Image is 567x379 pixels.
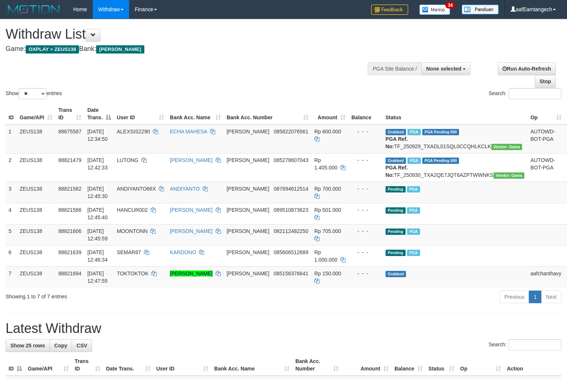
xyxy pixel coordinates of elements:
div: PGA Site Balance / [368,62,421,75]
div: - - - [351,156,380,164]
span: 34 [445,2,455,9]
td: 4 [6,203,17,224]
span: Marked by aafpengsreynich [407,129,420,135]
th: ID [6,103,17,124]
span: Copy 085606512689 to clipboard [274,249,308,255]
th: Op: activate to sort column ascending [457,354,504,376]
a: CSV [72,339,92,352]
a: Run Auto-Refresh [498,62,556,75]
span: [PERSON_NAME] [227,271,269,276]
div: - - - [351,128,380,135]
label: Show entries [6,88,62,99]
span: 88821694 [58,271,81,276]
a: [PERSON_NAME] [170,271,213,276]
td: 6 [6,245,17,266]
span: Copy 085278607043 to clipboard [274,157,308,163]
span: Vendor URL: https://trx31.1velocity.biz [491,144,522,150]
a: Show 25 rows [6,339,50,352]
th: Amount: activate to sort column ascending [311,103,348,124]
th: Op: activate to sort column ascending [527,103,564,124]
span: [PERSON_NAME] [227,186,269,192]
span: Pending [386,250,406,256]
a: ANDIYANTO [170,186,200,192]
span: TOKTOKTOK [117,271,149,276]
span: Rp 150.000 [314,271,341,276]
span: Rp 600.000 [314,129,341,135]
span: 88821639 [58,249,81,255]
a: ECHA MAHESA [170,129,207,135]
a: Copy [49,339,72,352]
td: ZEUS138 [17,203,55,224]
td: 7 [6,266,17,288]
th: Trans ID: activate to sort column ascending [72,354,103,376]
td: TF_250929_TXADL01SQL0CCQHLKCLK [383,124,528,153]
img: Feedback.jpg [371,4,408,15]
b: PGA Ref. No: [386,136,408,149]
td: 2 [6,153,17,182]
th: Status: activate to sort column ascending [426,354,457,376]
th: Date Trans.: activate to sort column descending [84,103,114,124]
a: [PERSON_NAME] [170,228,213,234]
h1: Latest Withdraw [6,321,561,336]
label: Search: [489,339,561,350]
span: PGA Pending [422,129,459,135]
td: 3 [6,182,17,203]
span: MOONTONN [117,228,148,234]
input: Search: [509,88,561,99]
td: 1 [6,124,17,153]
td: ZEUS138 [17,124,55,153]
td: ZEUS138 [17,153,55,182]
span: 88821606 [58,228,81,234]
label: Search: [489,88,561,99]
td: AUTOWD-BOT-PGA [527,124,564,153]
span: OXPLAY > ZEUS138 [26,45,79,54]
img: panduan.png [462,4,499,14]
td: ZEUS138 [17,182,55,203]
span: 88821582 [58,186,81,192]
span: Copy 087894612514 to clipboard [274,186,308,192]
div: - - - [351,227,380,235]
a: Stop [535,75,556,88]
div: - - - [351,206,380,214]
span: Show 25 rows [10,343,45,349]
th: Status [383,103,528,124]
th: Balance [348,103,383,124]
span: CSV [76,343,87,349]
td: ZEUS138 [17,245,55,266]
span: 88675587 [58,129,81,135]
th: Bank Acc. Number: activate to sort column ascending [224,103,311,124]
span: [PERSON_NAME] [96,45,144,54]
span: Copy 085156376641 to clipboard [274,271,308,276]
span: Copy [54,343,67,349]
th: Bank Acc. Name: activate to sort column ascending [211,354,292,376]
span: Marked by aafpengsreynich [407,158,420,164]
span: Pending [386,207,406,214]
td: aafchanthavy [527,266,564,288]
th: Balance: activate to sort column ascending [391,354,426,376]
span: Rp 1.405.000 [314,157,337,171]
span: Grabbed [386,129,406,135]
span: Rp 700.000 [314,186,341,192]
h4: Game: Bank: [6,45,371,53]
span: [DATE] 12:46:34 [87,249,108,263]
span: Copy 082112482250 to clipboard [274,228,308,234]
th: User ID: activate to sort column ascending [114,103,167,124]
select: Showentries [19,88,46,99]
div: - - - [351,249,380,256]
td: AUTOWD-BOT-PGA [527,153,564,182]
span: 88821479 [58,157,81,163]
span: [DATE] 12:45:59 [87,228,108,242]
span: [DATE] 12:45:40 [87,207,108,220]
span: Pending [386,186,406,192]
a: [PERSON_NAME] [170,157,213,163]
input: Search: [509,339,561,350]
th: Game/API: activate to sort column ascending [25,354,72,376]
span: PGA Pending [422,158,459,164]
b: PGA Ref. No: [386,165,408,178]
th: Action [504,354,561,376]
th: Amount: activate to sort column ascending [341,354,391,376]
span: [DATE] 12:42:33 [87,157,108,171]
th: Game/API: activate to sort column ascending [17,103,55,124]
a: KARDONO [170,249,196,255]
span: None selected [426,66,462,72]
